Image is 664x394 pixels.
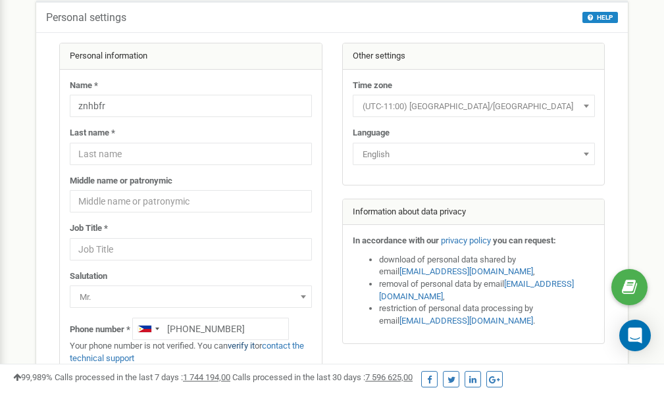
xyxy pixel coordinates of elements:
[46,12,126,24] h5: Personal settings
[353,95,595,117] span: (UTC-11:00) Pacific/Midway
[399,266,533,276] a: [EMAIL_ADDRESS][DOMAIN_NAME]
[74,288,307,307] span: Mr.
[183,372,230,382] u: 1 744 194,00
[70,324,130,336] label: Phone number *
[353,80,392,92] label: Time zone
[379,278,595,303] li: removal of personal data by email ,
[70,222,108,235] label: Job Title *
[70,340,312,364] p: Your phone number is not verified. You can or
[441,235,491,245] a: privacy policy
[353,235,439,245] strong: In accordance with our
[379,303,595,327] li: restriction of personal data processing by email .
[228,341,255,351] a: verify it
[343,43,605,70] div: Other settings
[493,235,556,245] strong: you can request:
[132,318,289,340] input: +1-800-555-55-55
[70,143,312,165] input: Last name
[343,199,605,226] div: Information about data privacy
[133,318,163,339] div: Telephone country code
[619,320,651,351] div: Open Intercom Messenger
[232,372,413,382] span: Calls processed in the last 30 days :
[357,145,590,164] span: English
[70,190,312,212] input: Middle name or patronymic
[70,238,312,260] input: Job Title
[70,175,172,187] label: Middle name or patronymic
[70,127,115,139] label: Last name *
[70,95,312,117] input: Name
[357,97,590,116] span: (UTC-11:00) Pacific/Midway
[399,316,533,326] a: [EMAIL_ADDRESS][DOMAIN_NAME]
[70,341,304,363] a: contact the technical support
[13,372,53,382] span: 99,989%
[353,143,595,165] span: English
[379,254,595,278] li: download of personal data shared by email ,
[60,43,322,70] div: Personal information
[70,270,107,283] label: Salutation
[353,127,390,139] label: Language
[55,372,230,382] span: Calls processed in the last 7 days :
[582,12,618,23] button: HELP
[70,80,98,92] label: Name *
[70,285,312,308] span: Mr.
[365,372,413,382] u: 7 596 625,00
[379,279,574,301] a: [EMAIL_ADDRESS][DOMAIN_NAME]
